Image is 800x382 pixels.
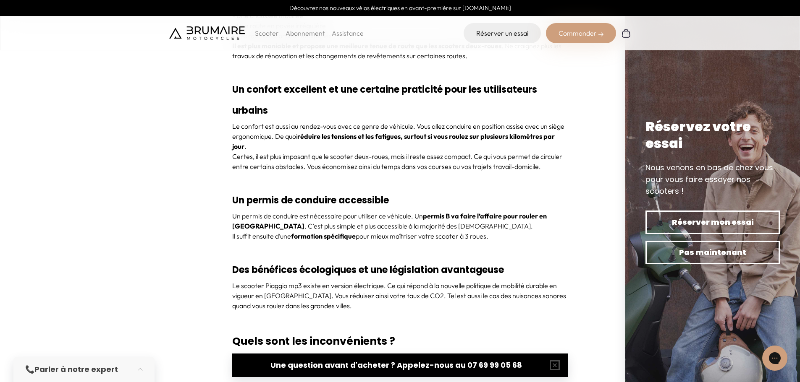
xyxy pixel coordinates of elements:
[232,231,568,241] p: Il suffit ensuite d’une pour mieux maîtriser votre scooter à 3 roues.
[232,83,537,117] strong: Un confort excellent et une certaine praticité pour les utilisateurs urbains
[232,212,547,230] strong: permis B va faire l’affaire pour rouler en [GEOGRAPHIC_DATA]
[232,151,568,172] p: Certes, il est plus imposant que le scooter deux-roues, mais il reste assez compact. Ce qui vous ...
[232,121,568,151] p: Le confort est aussi au rendez-vous avec ce genre de véhicule. Vous allez conduire en position as...
[232,194,389,207] strong: Un permis de conduire accessible
[758,343,792,374] iframe: Gorgias live chat messenger
[464,23,541,43] a: Réserver un essai
[621,28,631,38] img: Panier
[255,28,279,38] p: Scooter
[169,26,245,40] img: Brumaire Motocycles
[598,32,603,37] img: right-arrow-2.png
[232,281,568,311] p: Le scooter Piaggio mp3 existe en version électrique. Ce qui répond à la nouvelle politique de mob...
[232,353,568,373] p: Pour autant, les scooters à 3 roues ne sont pas des solutions parfaites pour le déplacement. Des ...
[291,232,356,240] a: formation spécifique
[232,211,568,231] p: Un permis de conduire est nécessaire pour utiliser ce véhicule. Un . C’est plus simple et plus ac...
[232,334,395,348] strong: Quels sont les inconvénients ?
[286,29,325,37] a: Abonnement
[546,23,616,43] div: Commander
[232,263,504,276] strong: Des bénéfices écologiques et une législation avantageuse
[332,29,364,37] a: Assistance
[232,132,555,151] strong: réduire les tensions et les fatigues, surtout si vous roulez sur plusieurs kilomètres par jour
